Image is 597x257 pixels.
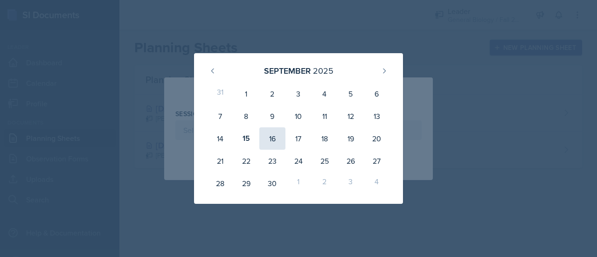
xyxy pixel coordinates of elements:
[313,64,333,77] div: 2025
[312,83,338,105] div: 4
[338,127,364,150] div: 19
[338,105,364,127] div: 12
[364,150,390,172] div: 27
[285,105,312,127] div: 10
[364,127,390,150] div: 20
[259,105,285,127] div: 9
[259,83,285,105] div: 2
[364,105,390,127] div: 13
[233,172,259,194] div: 29
[207,150,233,172] div: 21
[233,127,259,150] div: 15
[312,172,338,194] div: 2
[338,150,364,172] div: 26
[364,83,390,105] div: 6
[207,172,233,194] div: 28
[338,172,364,194] div: 3
[338,83,364,105] div: 5
[285,172,312,194] div: 1
[259,127,285,150] div: 16
[285,150,312,172] div: 24
[285,83,312,105] div: 3
[207,127,233,150] div: 14
[312,150,338,172] div: 25
[312,105,338,127] div: 11
[207,105,233,127] div: 7
[233,83,259,105] div: 1
[364,172,390,194] div: 4
[312,127,338,150] div: 18
[264,64,311,77] div: September
[207,83,233,105] div: 31
[233,150,259,172] div: 22
[233,105,259,127] div: 8
[259,150,285,172] div: 23
[285,127,312,150] div: 17
[259,172,285,194] div: 30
